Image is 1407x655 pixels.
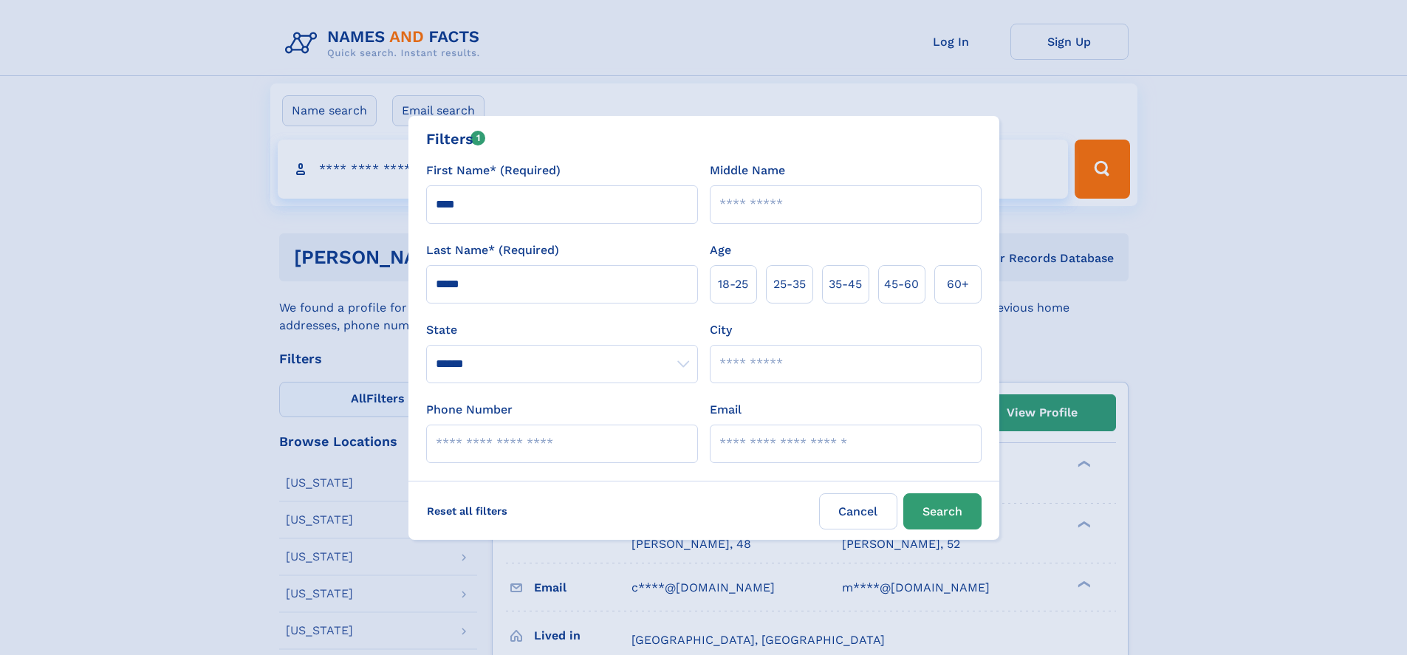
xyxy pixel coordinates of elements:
[426,401,513,419] label: Phone Number
[718,275,748,293] span: 18‑25
[426,128,486,150] div: Filters
[710,401,742,419] label: Email
[947,275,969,293] span: 60+
[426,321,698,339] label: State
[426,241,559,259] label: Last Name* (Required)
[903,493,982,529] button: Search
[426,162,561,179] label: First Name* (Required)
[710,162,785,179] label: Middle Name
[829,275,862,293] span: 35‑45
[710,241,731,259] label: Age
[710,321,732,339] label: City
[884,275,919,293] span: 45‑60
[417,493,517,529] label: Reset all filters
[819,493,897,529] label: Cancel
[773,275,806,293] span: 25‑35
